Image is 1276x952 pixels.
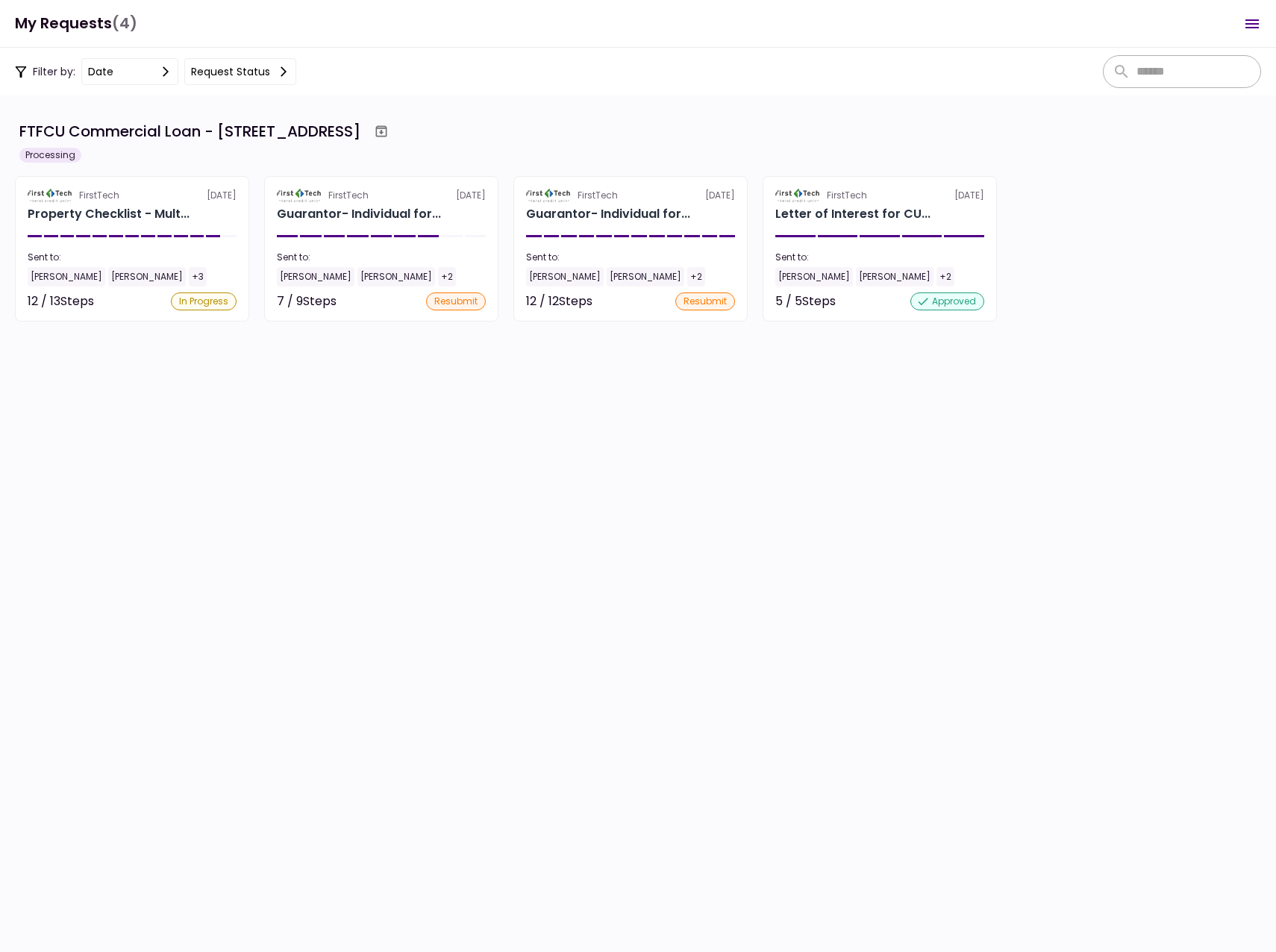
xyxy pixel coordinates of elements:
[775,189,984,202] div: [DATE]
[277,189,322,202] img: Partner logo
[426,292,486,310] div: resubmit
[775,189,821,202] img: Partner logo
[910,292,984,310] div: approved
[28,189,73,202] img: Partner logo
[19,120,360,143] div: FTFCU Commercial Loan - [STREET_ADDRESS]
[15,8,137,39] h1: My Requests
[28,189,237,202] div: [DATE]
[526,292,592,310] div: 12 / 12 Steps
[88,63,113,80] div: date
[28,292,94,310] div: 12 / 13 Steps
[171,292,237,310] div: In Progress
[79,189,119,202] div: FirstTech
[184,58,296,85] button: Request status
[607,267,684,286] div: [PERSON_NAME]
[526,205,690,223] div: Guarantor- Individual for CULLUM & KELLEY PROPERTY HOLDINGS, LLC Reginald Kelley
[277,251,486,264] div: Sent to:
[15,58,296,85] div: Filter by:
[675,292,735,310] div: resubmit
[368,118,395,145] button: Archive workflow
[856,267,933,286] div: [PERSON_NAME]
[526,189,572,202] img: Partner logo
[526,267,604,286] div: [PERSON_NAME]
[438,267,456,286] div: +2
[775,205,931,223] div: Letter of Interest for CULLUM & KELLEY PROPERTY HOLDINGS, LLC 513 E Caney Street Wharton TX
[687,267,705,286] div: +2
[775,267,853,286] div: [PERSON_NAME]
[28,251,237,264] div: Sent to:
[827,189,867,202] div: FirstTech
[19,148,81,163] div: Processing
[277,189,486,202] div: [DATE]
[81,58,178,85] button: date
[28,205,190,223] div: Property Checklist - Multi-Family for CULLUM & KELLEY PROPERTY HOLDINGS, LLC 513 E Caney Street
[775,292,836,310] div: 5 / 5 Steps
[277,267,354,286] div: [PERSON_NAME]
[277,292,337,310] div: 7 / 9 Steps
[578,189,618,202] div: FirstTech
[526,251,735,264] div: Sent to:
[28,267,105,286] div: [PERSON_NAME]
[112,8,137,39] span: (4)
[357,267,435,286] div: [PERSON_NAME]
[526,189,735,202] div: [DATE]
[328,189,369,202] div: FirstTech
[108,267,186,286] div: [PERSON_NAME]
[1234,6,1270,42] button: Open menu
[775,251,984,264] div: Sent to:
[277,205,441,223] div: Guarantor- Individual for CULLUM & KELLEY PROPERTY HOLDINGS, LLC Keith Cullum
[189,267,207,286] div: +3
[936,267,954,286] div: +2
